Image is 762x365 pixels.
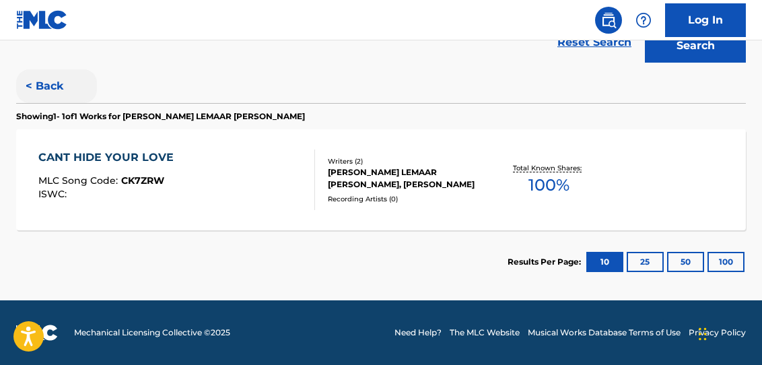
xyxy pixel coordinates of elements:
button: 10 [586,252,623,272]
div: CANT HIDE YOUR LOVE [38,150,180,166]
span: Mechanical Licensing Collective © 2025 [74,327,230,339]
span: MLC Song Code : [38,174,121,187]
button: < Back [16,69,97,103]
a: Log In [665,3,746,37]
img: help [635,12,652,28]
a: Privacy Policy [689,327,746,339]
a: Musical Works Database Terms of Use [528,327,681,339]
a: CANT HIDE YOUR LOVEMLC Song Code:CK7ZRWISWC:Writers (2)[PERSON_NAME] LEMAAR [PERSON_NAME], [PERSO... [16,129,746,230]
button: 25 [627,252,664,272]
p: Showing 1 - 1 of 1 Works for [PERSON_NAME] LEMAAR [PERSON_NAME] [16,110,305,123]
span: 100 % [528,173,569,197]
div: [PERSON_NAME] LEMAAR [PERSON_NAME], [PERSON_NAME] [328,166,488,191]
span: CK7ZRW [121,174,164,187]
img: MLC Logo [16,10,68,30]
img: search [600,12,617,28]
div: Drag [699,314,707,354]
div: Recording Artists ( 0 ) [328,194,488,204]
span: ISWC : [38,188,70,200]
a: Need Help? [394,327,442,339]
img: logo [16,325,58,341]
div: Help [630,7,657,34]
a: The MLC Website [450,327,520,339]
a: Reset Search [551,28,638,57]
p: Total Known Shares: [513,163,585,173]
button: 50 [667,252,704,272]
button: Search [645,29,746,63]
button: 100 [707,252,744,272]
div: Writers ( 2 ) [328,156,488,166]
iframe: Chat Widget [695,300,762,365]
a: Public Search [595,7,622,34]
p: Results Per Page: [508,256,584,268]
